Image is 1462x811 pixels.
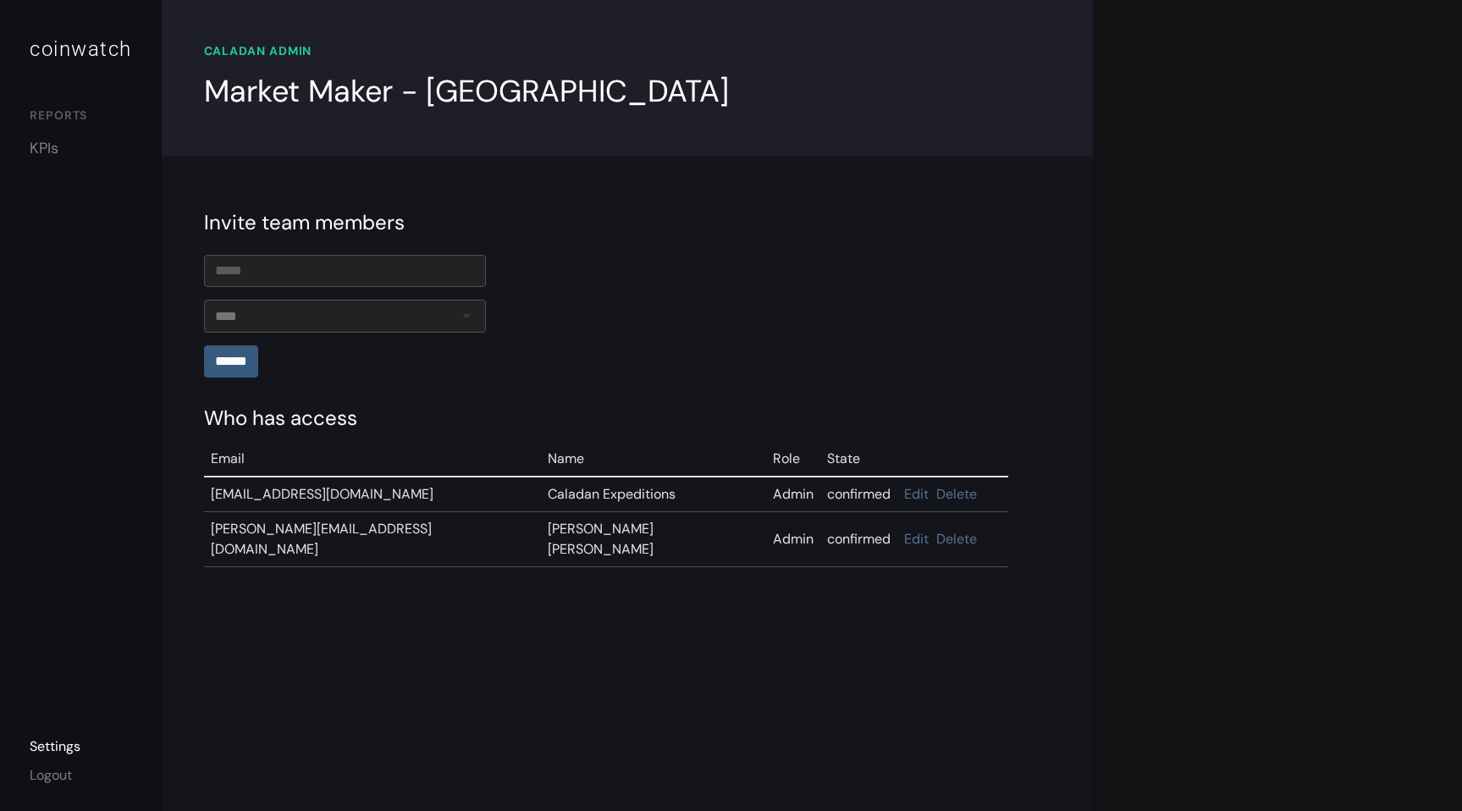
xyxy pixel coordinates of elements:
[30,34,132,64] div: coinwatch
[204,69,729,114] div: Market Maker - [GEOGRAPHIC_DATA]
[820,442,897,477] td: State
[820,512,897,567] td: confirmed
[204,442,541,477] td: Email
[936,530,977,548] a: Delete
[541,442,767,477] td: Name
[204,403,1051,433] div: Who has access
[773,530,814,548] span: Admin
[773,485,814,503] span: Admin
[820,477,897,512] td: confirmed
[30,137,132,160] a: KPIs
[30,107,132,129] div: REPORTS
[904,530,929,548] a: Edit
[204,477,541,512] td: [EMAIL_ADDRESS][DOMAIN_NAME]
[30,766,72,784] a: Logout
[204,512,541,567] td: [PERSON_NAME][EMAIL_ADDRESS][DOMAIN_NAME]
[541,477,767,512] td: Caladan Expeditions
[541,512,767,567] td: [PERSON_NAME] [PERSON_NAME]
[204,42,1051,60] div: CALADAN ADMIN
[204,207,1051,238] div: Invite team members
[936,485,977,503] a: Delete
[766,442,820,477] td: Role
[904,485,929,503] a: Edit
